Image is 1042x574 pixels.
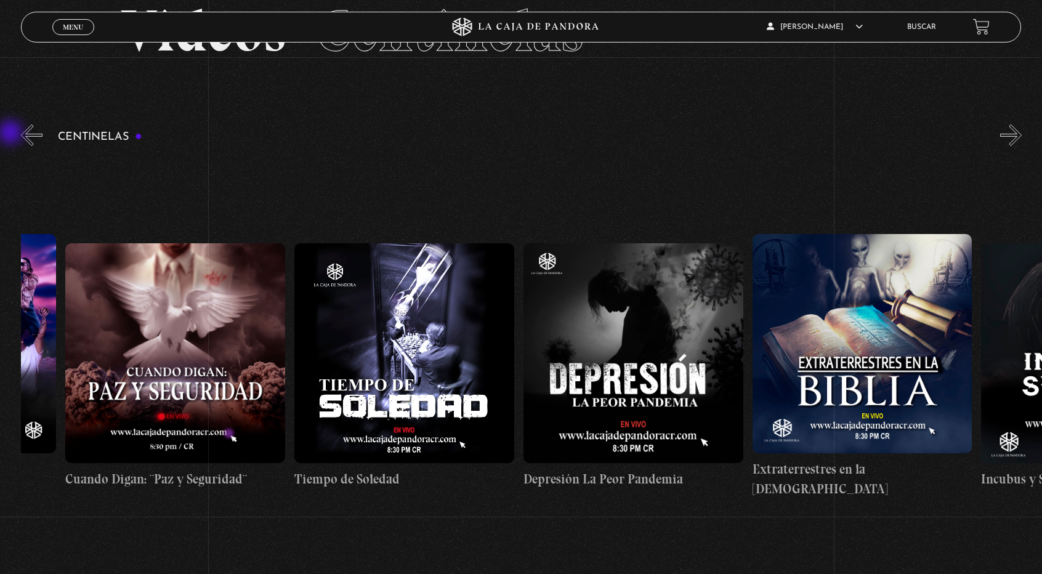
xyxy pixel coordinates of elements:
h4: Cuando Digan: ¨Paz y Seguridad¨ [65,469,285,489]
h4: Tiempo de Soledad [294,469,514,489]
span: Cerrar [59,33,87,42]
span: [PERSON_NAME] [767,23,863,31]
h4: Depresión La Peor Pandemia [523,469,743,489]
button: Previous [21,124,42,146]
h2: Videos [121,2,921,60]
span: Menu [63,23,83,31]
button: Next [1000,124,1022,146]
h4: Extraterrestres en la [DEMOGRAPHIC_DATA] [753,459,972,498]
a: Buscar [907,23,936,31]
a: View your shopping cart [973,18,990,35]
h3: Centinelas [58,131,142,143]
